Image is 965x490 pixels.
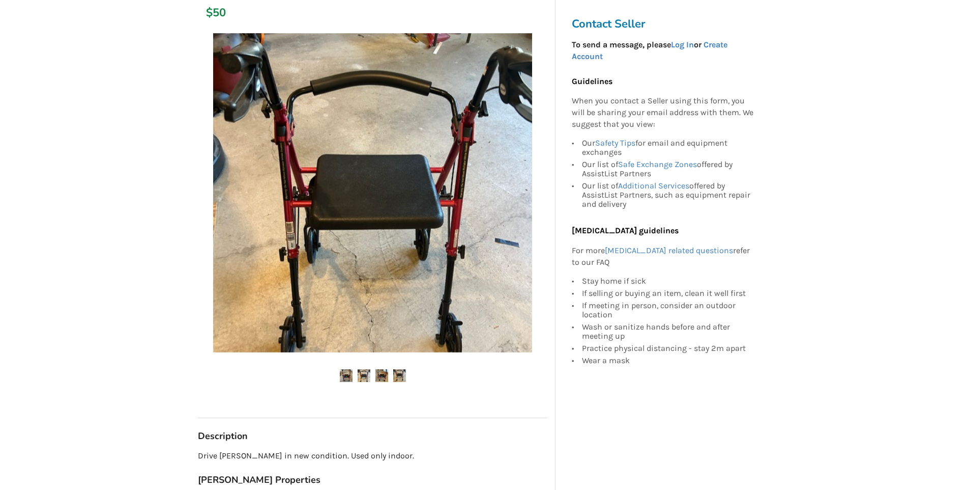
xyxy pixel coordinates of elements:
div: Wash or sanitize hands before and after meeting up [582,321,754,342]
div: If meeting in person, consider an outdoor location [582,300,754,321]
div: Our list of offered by AssistList Partners, such as equipment repair and delivery [582,180,754,209]
img: drive walker-walker-mobility-pitt meadows-assistlist-listing [340,369,353,382]
div: Practice physical distancing - stay 2m apart [582,342,754,355]
img: drive walker-walker-mobility-pitt meadows-assistlist-listing [358,369,370,382]
div: Stay home if sick [582,277,754,287]
p: For more refer to our FAQ [572,245,754,268]
p: Drive [PERSON_NAME] in new condition. Used only indoor. [198,450,547,462]
h3: Contact Seller [572,17,759,31]
b: Guidelines [572,76,612,86]
div: $50 [206,6,212,20]
h3: [PERSON_NAME] Properties [198,474,547,486]
div: Our list of offered by AssistList Partners [582,158,754,180]
a: Safety Tips [595,138,635,148]
a: Safe Exchange Zones [618,159,697,169]
img: drive walker-walker-mobility-pitt meadows-assistlist-listing [375,369,388,382]
img: drive walker-walker-mobility-pitt meadows-assistlist-listing [393,369,406,382]
div: If selling or buying an item, clean it well first [582,287,754,300]
div: Wear a mask [582,355,754,365]
a: Additional Services [618,181,689,190]
a: Log In [671,40,694,49]
h3: Description [198,430,547,442]
p: When you contact a Seller using this form, you will be sharing your email address with them. We s... [572,96,754,131]
a: [MEDICAL_DATA] related questions [605,246,733,255]
strong: To send a message, please or [572,40,727,61]
b: [MEDICAL_DATA] guidelines [572,226,679,235]
div: Our for email and equipment exchanges [582,139,754,158]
